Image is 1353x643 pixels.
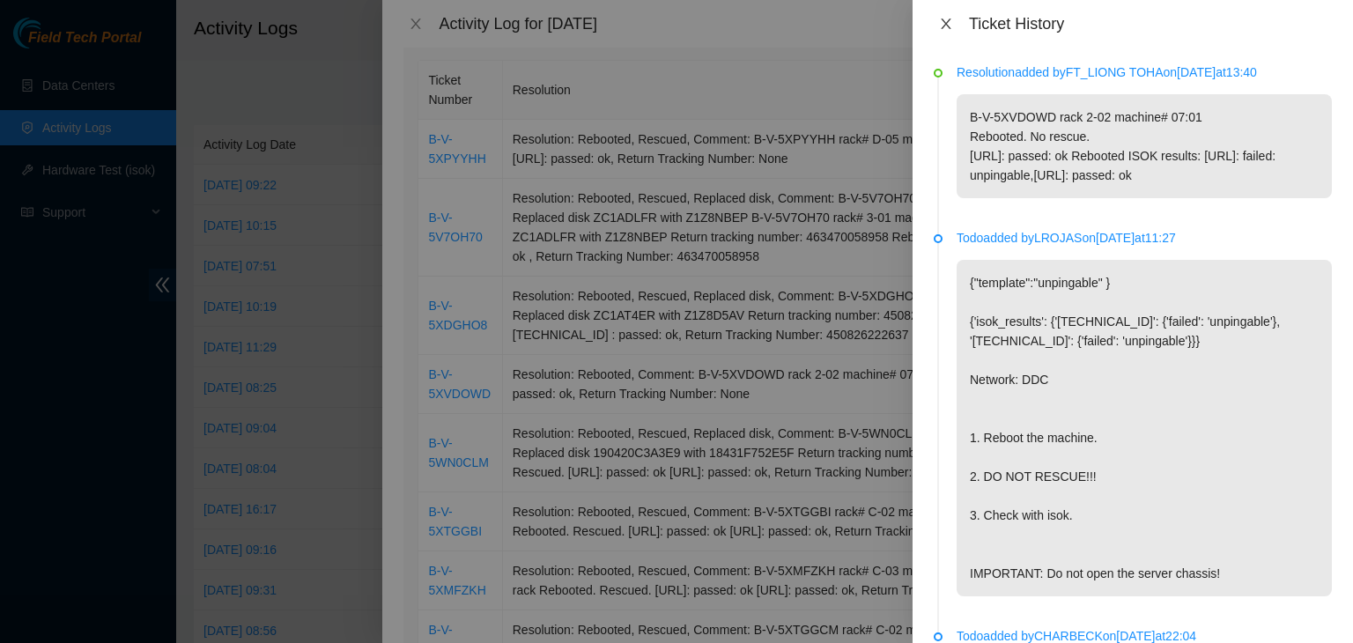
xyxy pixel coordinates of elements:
p: Resolution added by FT_LIONG TOHA on [DATE] at 13:40 [957,63,1332,82]
button: Close [934,16,958,33]
p: Todo added by LROJAS on [DATE] at 11:27 [957,228,1332,248]
p: B-V-5XVDOWD rack 2-02 machine# 07:01 Rebooted. No rescue. [URL]: passed: ok Rebooted ISOK results... [957,94,1332,198]
p: {"template":"unpingable" } {'isok_results': {'[TECHNICAL_ID]': {'failed': 'unpingable'}, '[TECHNI... [957,260,1332,596]
span: close [939,17,953,31]
div: Ticket History [969,14,1332,33]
